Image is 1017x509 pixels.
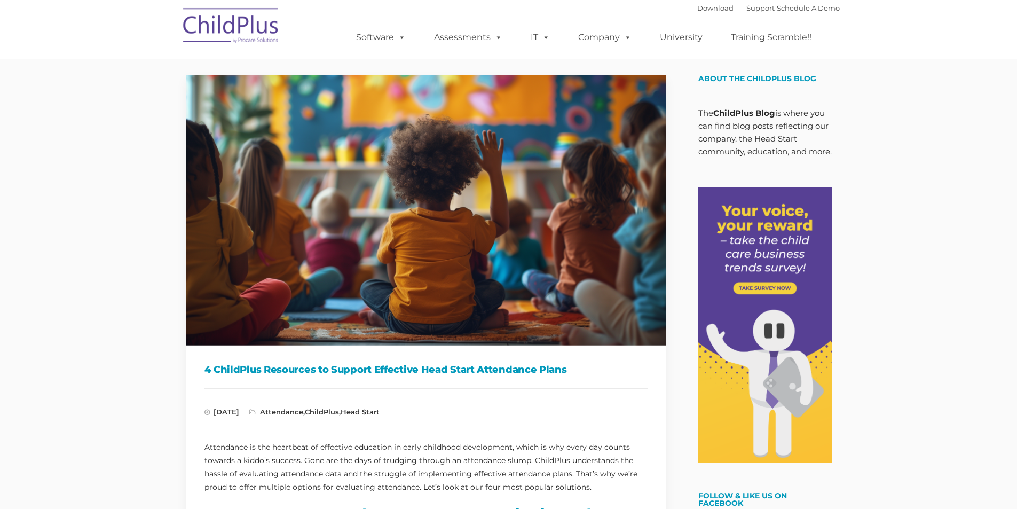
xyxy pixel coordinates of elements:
[178,1,285,54] img: ChildPlus by Procare Solutions
[697,4,840,12] font: |
[720,27,822,48] a: Training Scramble!!
[698,491,787,508] a: Follow & Like Us on Facebook
[777,4,840,12] a: Schedule A Demo
[204,408,239,416] span: [DATE]
[249,408,380,416] span: , ,
[713,108,775,118] strong: ChildPlus Blog
[305,408,339,416] a: ChildPlus
[746,4,775,12] a: Support
[698,74,816,83] span: About the ChildPlus Blog
[204,441,648,494] p: Attendance is the heartbeat of effective education in early childhood development, which is why e...
[260,408,303,416] a: Attendance
[423,27,513,48] a: Assessments
[698,107,832,158] p: The is where you can find blog posts reflecting our company, the Head Start community, education,...
[345,27,416,48] a: Software
[204,362,648,378] h1: 4 ChildPlus Resources to Support Effective Head Start Attendance Plans
[520,27,561,48] a: IT
[341,408,380,416] a: Head Start
[697,4,734,12] a: Download
[649,27,713,48] a: University
[567,27,642,48] a: Company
